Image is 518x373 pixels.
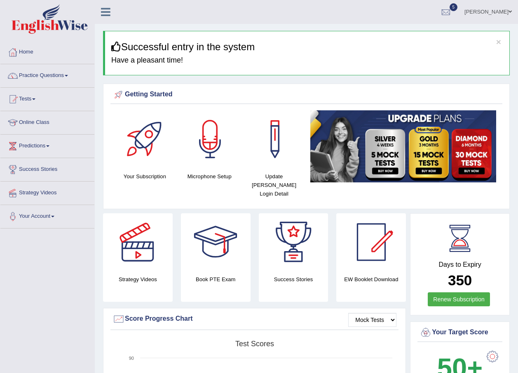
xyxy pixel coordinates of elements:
[259,275,328,284] h4: Success Stories
[235,340,274,348] tspan: Test scores
[420,326,500,339] div: Your Target Score
[117,172,173,181] h4: Your Subscription
[428,292,490,306] a: Renew Subscription
[0,205,94,226] a: Your Account
[181,275,251,284] h4: Book PTE Exam
[113,89,500,101] div: Getting Started
[496,37,501,46] button: ×
[111,42,503,52] h3: Successful entry in the system
[181,172,238,181] h4: Microphone Setup
[0,111,94,132] a: Online Class
[0,64,94,85] a: Practice Questions
[0,41,94,61] a: Home
[310,110,496,182] img: small5.jpg
[420,261,500,268] h4: Days to Expiry
[0,135,94,155] a: Predictions
[450,3,458,11] span: 5
[111,56,503,65] h4: Have a pleasant time!
[448,272,472,288] b: 350
[129,356,134,361] text: 90
[0,182,94,202] a: Strategy Videos
[0,88,94,108] a: Tests
[113,313,396,325] div: Score Progress Chart
[103,275,173,284] h4: Strategy Videos
[246,172,302,198] h4: Update [PERSON_NAME] Login Detail
[0,158,94,179] a: Success Stories
[336,275,406,284] h4: EW Booklet Download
